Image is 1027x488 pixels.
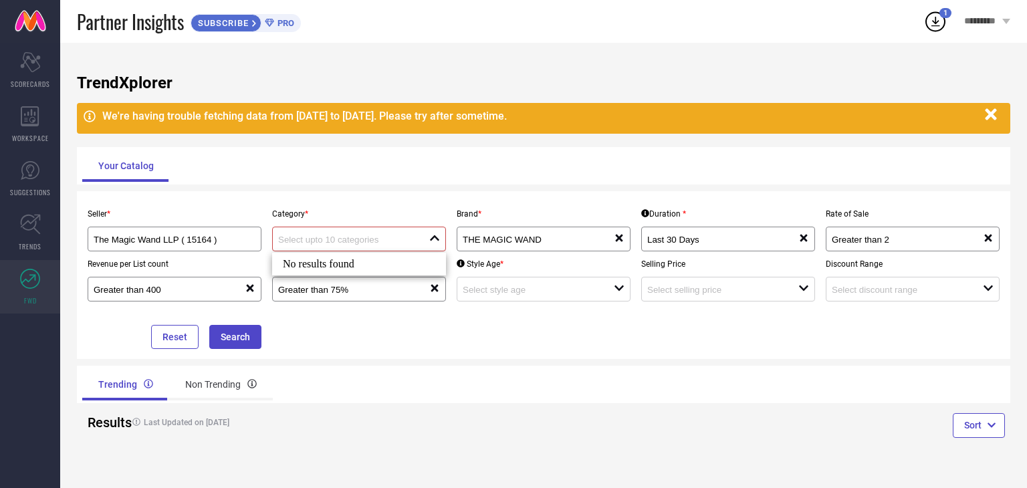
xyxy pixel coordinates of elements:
[82,368,169,400] div: Trending
[463,285,598,295] input: Select style age
[88,259,261,269] p: Revenue per List count
[463,235,598,245] input: Select brands
[832,233,983,245] div: Greater than 2
[82,150,170,182] div: Your Catalog
[826,259,1000,269] p: Discount Range
[641,259,815,269] p: Selling Price
[191,18,252,28] span: SUBSCRIBE
[24,295,37,306] span: FWD
[278,235,414,245] input: Select upto 10 categories
[641,209,686,219] div: Duration
[191,11,301,32] a: SUBSCRIBEPRO
[457,259,503,269] div: Style Age
[457,209,631,219] p: Brand
[647,235,783,245] input: Select Duration
[169,368,273,400] div: Non Trending
[647,233,798,245] div: Last 30 Days
[11,79,50,89] span: SCORECARDS
[832,285,967,295] input: Select discount range
[94,283,245,295] div: Greater than 400
[826,209,1000,219] p: Rate of Sale
[77,8,184,35] span: Partner Insights
[88,414,115,431] h2: Results
[832,235,967,245] input: Select rate of sale
[94,235,239,245] input: Select seller
[10,187,51,197] span: SUGGESTIONS
[209,325,261,349] button: Search
[94,233,255,245] div: The Magic Wand LLP ( 15164 )
[953,413,1005,437] button: Sort
[12,133,49,143] span: WORKSPACE
[19,241,41,251] span: TRENDS
[923,9,947,33] div: Open download list
[647,285,783,295] input: Select selling price
[151,325,199,349] button: Reset
[77,74,1010,92] h1: TrendXplorer
[94,285,229,295] input: Select revenue per list count
[102,110,978,122] div: We're having trouble fetching data from [DATE] to [DATE]. Please try after sometime.
[272,253,446,275] div: No results found
[278,283,429,295] div: Greater than 75%
[278,285,414,295] input: Select number of days live
[274,18,294,28] span: PRO
[943,9,947,17] span: 1
[463,233,614,245] div: THE MAGIC WAND
[272,209,446,219] p: Category
[88,209,261,219] p: Seller
[126,418,495,427] h4: Last Updated on [DATE]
